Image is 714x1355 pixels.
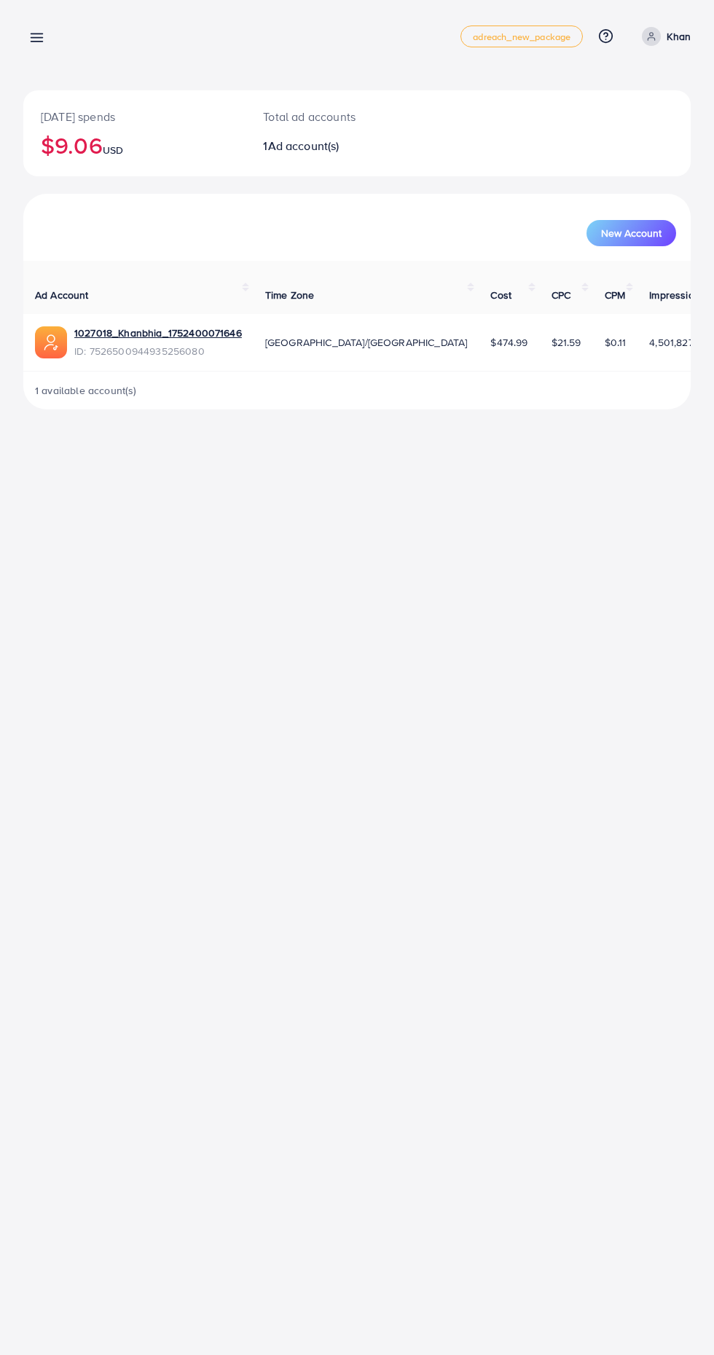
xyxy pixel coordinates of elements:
span: Cost [490,288,511,302]
img: ic-ads-acc.e4c84228.svg [35,326,67,358]
p: [DATE] spends [41,108,228,125]
span: Ad account(s) [268,138,340,154]
span: 4,501,827 [649,335,693,350]
p: Total ad accounts [263,108,395,125]
h2: 1 [263,139,395,153]
span: [GEOGRAPHIC_DATA]/[GEOGRAPHIC_DATA] [265,335,468,350]
span: Time Zone [265,288,314,302]
span: ID: 7526500944935256080 [74,344,242,358]
span: $0.11 [605,335,627,350]
a: Khan [636,27,691,46]
span: USD [103,143,123,157]
button: New Account [586,220,676,246]
span: Ad Account [35,288,89,302]
span: $21.59 [552,335,581,350]
span: $474.99 [490,335,527,350]
span: Impression [649,288,700,302]
h2: $9.06 [41,131,228,159]
span: CPM [605,288,625,302]
a: 1027018_Khanbhia_1752400071646 [74,326,242,340]
span: adreach_new_package [473,32,570,42]
span: New Account [601,228,662,238]
span: CPC [552,288,570,302]
p: Khan [667,28,691,45]
span: 1 available account(s) [35,383,137,398]
a: adreach_new_package [460,25,583,47]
